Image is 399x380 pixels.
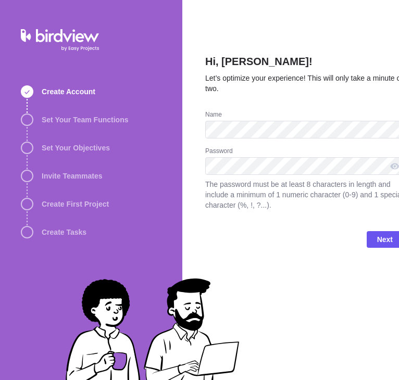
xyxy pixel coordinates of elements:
[377,233,393,246] span: Next
[42,227,86,237] span: Create Tasks
[42,86,95,97] span: Create Account
[42,199,109,209] span: Create First Project
[42,143,110,153] span: Set Your Objectives
[42,171,102,181] span: Invite Teammates
[42,115,128,125] span: Set Your Team Functions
